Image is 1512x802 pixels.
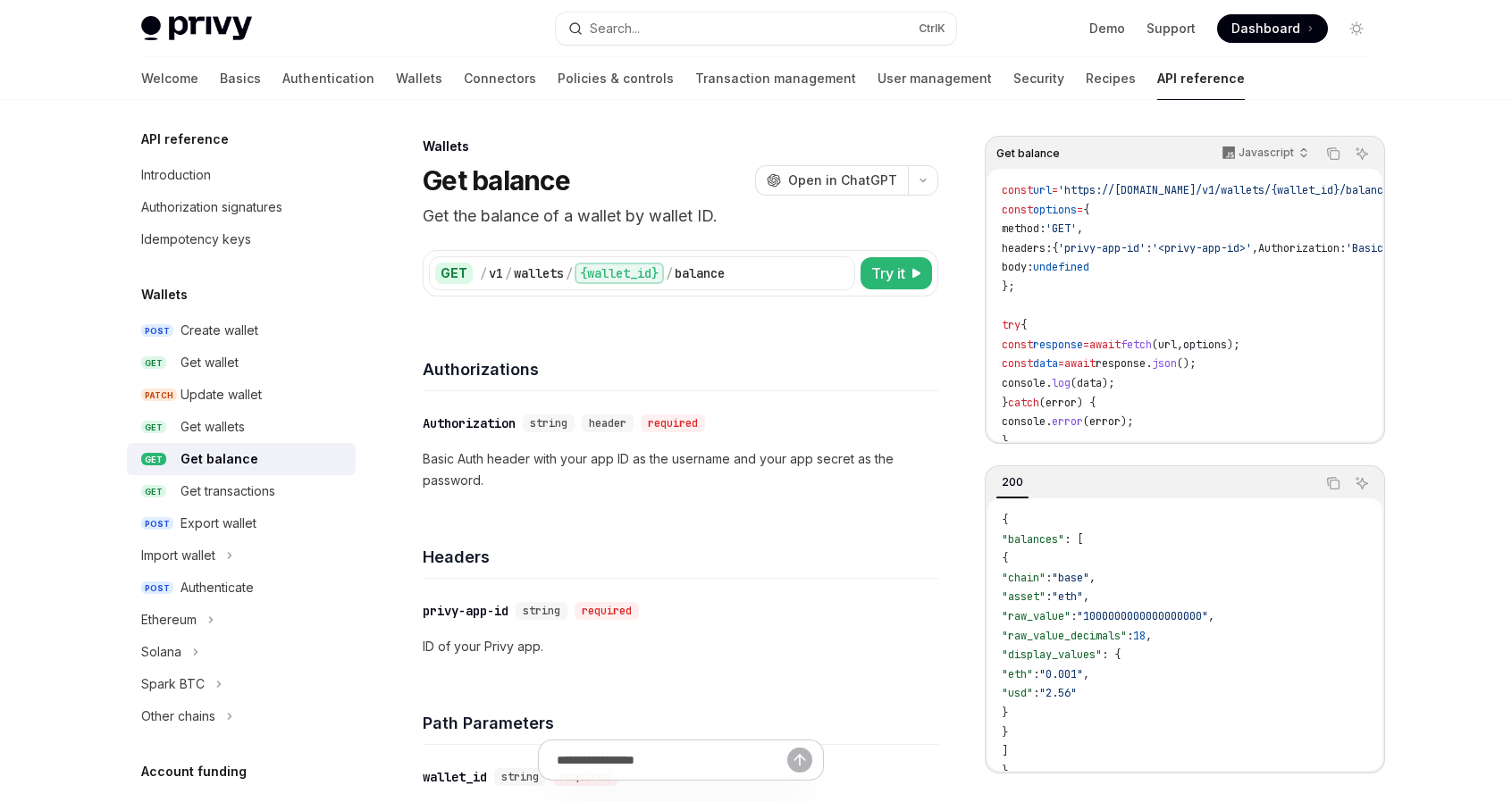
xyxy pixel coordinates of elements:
button: Toggle Other chains section [127,700,356,732]
span: ] [1002,744,1008,758]
span: Ctrl K [919,21,945,36]
span: Dashboard [1231,20,1300,38]
span: console [1002,414,1046,429]
span: . [1146,356,1152,371]
a: GETGet wallet [127,347,356,379]
button: Javascript [1213,138,1316,169]
p: Javascript [1239,146,1294,160]
div: required [575,602,639,620]
div: Import wallet [141,545,215,566]
span: "1000000000000000000" [1077,609,1208,623]
span: response [1096,356,1146,371]
span: : [1046,571,1052,585]
span: '<privy-app-id>' [1152,241,1252,255]
h4: Path Parameters [423,711,938,735]
span: ( [1083,414,1089,429]
span: catch [1008,396,1039,410]
span: "0.001" [1039,667,1083,681]
span: { [1083,203,1089,217]
div: Wallets [423,138,938,155]
img: light logo [141,16,252,41]
div: privy-app-id [423,602,508,620]
span: 18 [1133,629,1146,643]
span: ); [1102,376,1114,390]
a: PATCHUpdate wallet [127,379,356,411]
div: 200 [996,472,1029,493]
span: headers: [1002,241,1052,255]
span: , [1083,667,1089,681]
span: ) { [1077,396,1096,410]
span: { [1052,241,1058,255]
a: GETGet balance [127,443,356,475]
h5: API reference [141,129,229,150]
button: Send message [787,748,812,773]
div: Authorization [423,414,516,432]
span: const [1002,338,1033,352]
span: try [1002,318,1021,332]
h4: Headers [423,545,938,569]
div: required [641,414,705,432]
span: = [1077,203,1083,217]
span: await [1064,356,1096,371]
span: ); [1227,338,1239,352]
span: 'Basic <encoded-value>' [1346,241,1490,255]
span: const [1002,203,1033,217]
span: . [1046,376,1052,390]
span: , [1077,221,1083,236]
a: Recipes [1086,57,1136,100]
div: / [566,264,573,282]
div: wallets [514,264,564,282]
span: url [1158,338,1177,352]
span: Open in ChatGPT [788,171,897,189]
span: "usd" [1002,686,1033,700]
a: Transaction management [695,57,856,100]
span: GET [141,453,166,466]
div: Get transactions [181,480,275,502]
span: json [1152,356,1177,371]
a: Basics [220,57,261,100]
div: / [480,264,487,282]
span: 'https://[DOMAIN_NAME]/v1/wallets/{wallet_id}/balance' [1058,183,1396,197]
div: v1 [489,264,503,282]
a: POSTAuthenticate [127,572,356,604]
span: "base" [1052,571,1089,585]
a: POSTCreate wallet [127,314,356,347]
span: = [1083,338,1089,352]
span: "chain" [1002,571,1046,585]
span: body: [1002,260,1033,274]
span: } [1002,764,1008,778]
span: , [1208,609,1214,623]
span: ); [1121,414,1133,429]
a: User management [878,57,992,100]
h1: Get balance [423,164,570,196]
button: Toggle Solana section [127,636,356,668]
span: method: [1002,221,1046,236]
a: Policies & controls [558,57,674,100]
a: Introduction [127,159,356,191]
button: Toggle Ethereum section [127,604,356,636]
span: await [1089,338,1121,352]
div: Spark BTC [141,673,205,695]
span: 'GET' [1046,221,1077,236]
span: data [1077,376,1102,390]
span: ( [1152,338,1158,352]
span: "raw_value" [1002,609,1071,623]
span: ( [1071,376,1077,390]
span: , [1252,241,1258,255]
button: Toggle Spark BTC section [127,668,356,700]
span: }; [1002,280,1014,294]
span: GET [141,356,166,370]
span: Try it [871,263,905,284]
p: ID of your Privy app. [423,636,938,657]
button: Open in ChatGPT [755,165,908,196]
div: {wallet_id} [575,263,664,284]
span: } [1002,706,1008,720]
span: response [1033,338,1083,352]
a: GETGet wallets [127,411,356,443]
span: string [523,604,560,618]
input: Ask a question... [557,740,787,780]
span: Authorization: [1258,241,1346,255]
span: POST [141,324,173,338]
span: const [1002,356,1033,371]
span: PATCH [141,388,177,402]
